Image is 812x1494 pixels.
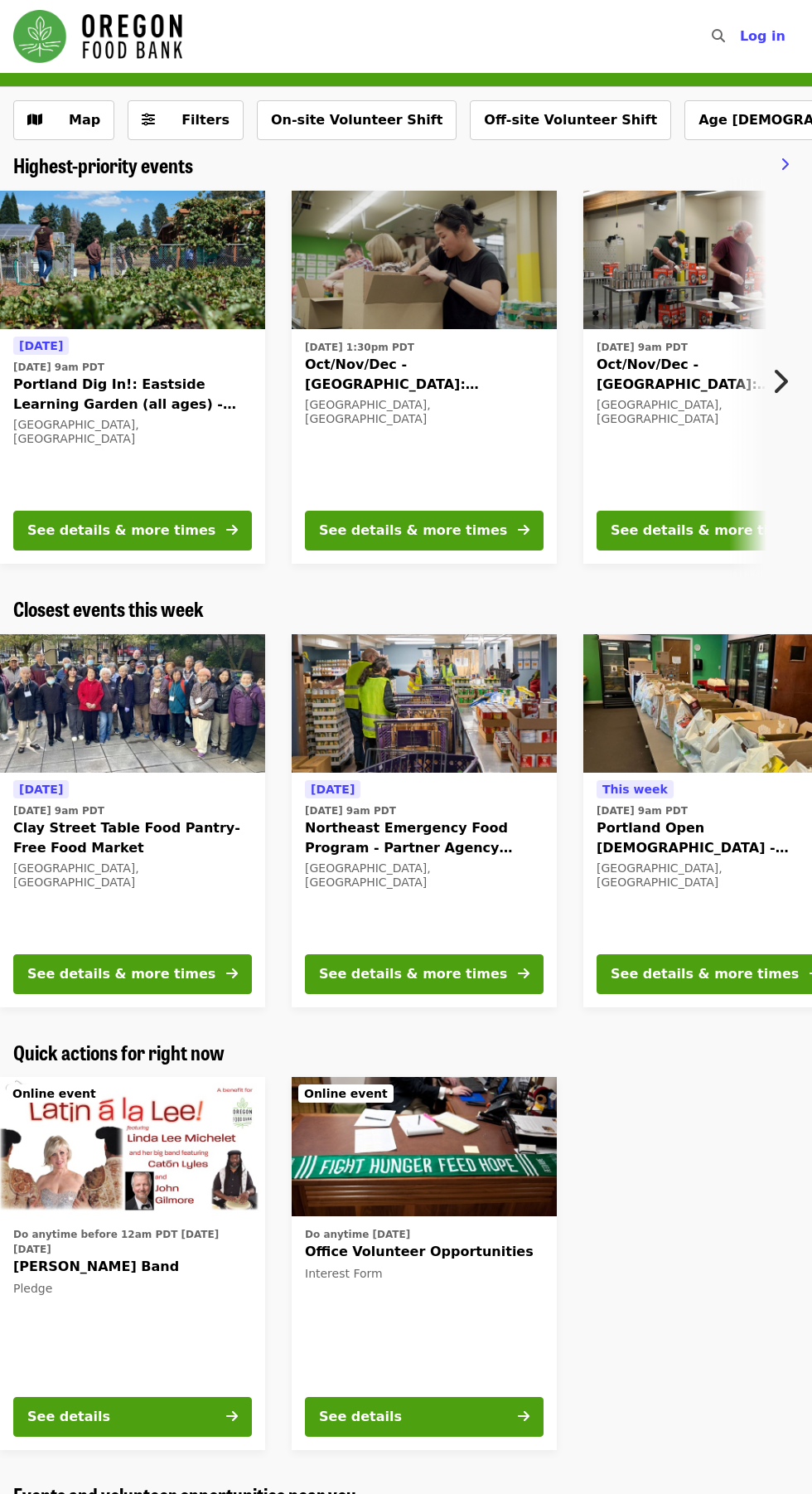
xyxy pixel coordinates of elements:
span: [PERSON_NAME] Band [13,1257,252,1277]
time: [DATE] 9am PDT [305,803,396,818]
time: [DATE] 9am PDT [597,803,688,818]
button: Next item [757,358,812,405]
time: [DATE] 9am PDT [597,340,688,355]
div: See details & more times [319,521,507,541]
span: Online event [12,1087,96,1100]
img: Oct/Nov/Dec - Portland: Repack/Sort (age 8+) organized by Oregon Food Bank [292,191,557,330]
div: [GEOGRAPHIC_DATA], [GEOGRAPHIC_DATA] [305,861,544,890]
span: Oct/Nov/Dec - [GEOGRAPHIC_DATA]: Repack/Sort (age [DEMOGRAPHIC_DATA]+) [305,355,544,395]
button: Show map view [13,100,114,140]
button: See details [13,1397,252,1437]
span: Clay Street Table Food Pantry- Free Food Market [13,818,252,858]
img: Office Volunteer Opportunities organized by Oregon Food Bank [292,1077,557,1216]
i: arrow-right icon [226,1409,238,1424]
span: Filters [181,112,230,128]
span: This week [602,783,668,796]
span: Pledge [13,1282,52,1295]
i: arrow-right icon [226,966,238,982]
div: See details & more times [611,521,799,541]
span: [DATE] [311,783,355,796]
a: Closest events this week [13,597,204,621]
button: See details [305,1397,544,1437]
i: arrow-right icon [518,522,529,538]
span: Portland Dig In!: Eastside Learning Garden (all ages) - Aug/Sept/Oct [13,375,252,415]
div: [GEOGRAPHIC_DATA], [GEOGRAPHIC_DATA] [13,418,252,446]
div: See details & more times [27,521,215,541]
button: See details & more times [305,954,544,994]
span: Closest events this week [13,594,204,623]
span: Do anytime before 12am PDT [DATE][DATE] [13,1229,219,1255]
i: sliders-h icon [142,112,155,128]
button: Log in [727,20,799,53]
span: [DATE] [19,783,63,796]
i: map icon [27,112,42,128]
i: search icon [712,28,725,44]
button: See details & more times [305,511,544,551]
div: [GEOGRAPHIC_DATA], [GEOGRAPHIC_DATA] [305,398,544,426]
a: See details for "Northeast Emergency Food Program - Partner Agency Support" [292,634,557,1007]
button: See details & more times [13,954,252,994]
span: Office Volunteer Opportunities [305,1242,544,1262]
span: Interest Form [305,1267,383,1280]
time: [DATE] 9am PDT [13,360,104,375]
img: Northeast Emergency Food Program - Partner Agency Support organized by Oregon Food Bank [292,634,557,774]
time: [DATE] 1:30pm PDT [305,340,414,355]
i: arrow-right icon [518,1409,529,1424]
div: See details & more times [319,964,507,984]
span: Highest-priority events [13,150,193,179]
button: On-site Volunteer Shift [257,100,457,140]
i: chevron-right icon [771,366,788,397]
span: [DATE] [19,339,63,352]
button: Filters (0 selected) [128,100,244,140]
div: [GEOGRAPHIC_DATA], [GEOGRAPHIC_DATA] [13,861,252,890]
i: arrow-right icon [518,966,529,982]
span: Northeast Emergency Food Program - Partner Agency Support [305,818,544,858]
a: See details for "Oct/Nov/Dec - Portland: Repack/Sort (age 8+)" [292,191,557,564]
span: Online event [304,1087,388,1100]
a: Highest-priority events [13,153,193,177]
a: Quick actions for right now [13,1040,225,1065]
div: See details [27,1407,110,1427]
i: chevron-right icon [781,157,789,172]
input: Search [735,17,748,56]
div: See details & more times [611,964,799,984]
button: See details & more times [13,511,252,551]
span: Do anytime [DATE] [305,1229,410,1240]
i: arrow-right icon [226,522,238,538]
img: Oregon Food Bank - Home [13,10,182,63]
time: [DATE] 9am PDT [13,803,104,818]
span: Quick actions for right now [13,1037,225,1066]
span: Log in [740,28,785,44]
span: Map [69,112,100,128]
div: See details [319,1407,402,1427]
button: Off-site Volunteer Shift [470,100,671,140]
div: See details & more times [27,964,215,984]
a: See details for "Office Volunteer Opportunities" [292,1077,557,1450]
